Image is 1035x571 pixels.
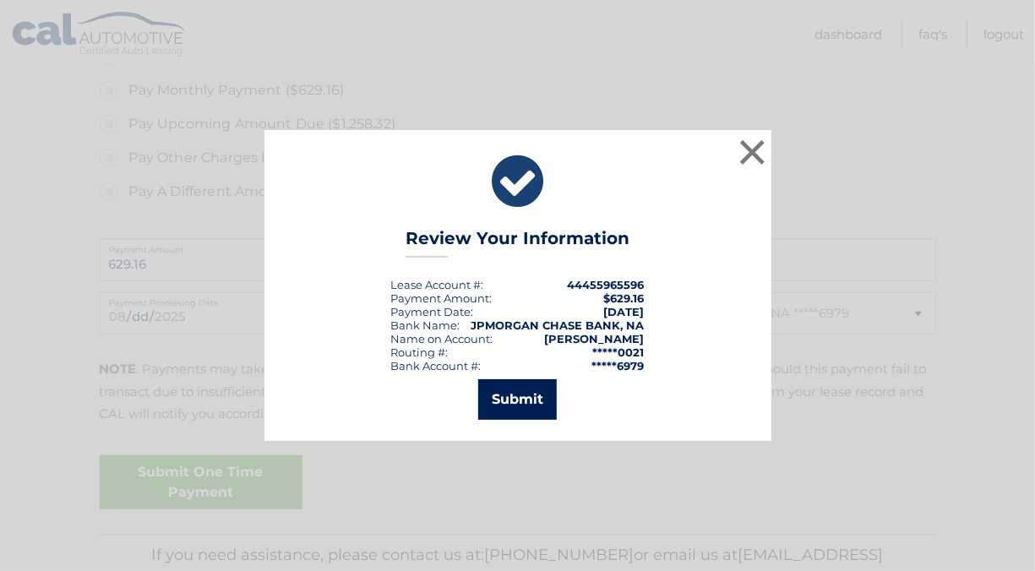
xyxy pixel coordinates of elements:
span: $629.16 [604,291,645,305]
h3: Review Your Information [406,228,629,258]
strong: JPMORGAN CHASE BANK, NA [471,318,645,332]
div: Lease Account #: [391,278,484,291]
span: Payment Date [391,305,471,318]
div: Routing #: [391,345,449,359]
div: Bank Name: [391,318,460,332]
button: Submit [478,379,557,420]
span: [DATE] [604,305,645,318]
strong: [PERSON_NAME] [545,332,645,345]
button: × [736,135,770,169]
div: : [391,305,474,318]
strong: 44455965596 [568,278,645,291]
div: Bank Account #: [391,359,482,373]
div: Payment Amount: [391,291,493,305]
div: Name on Account: [391,332,493,345]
